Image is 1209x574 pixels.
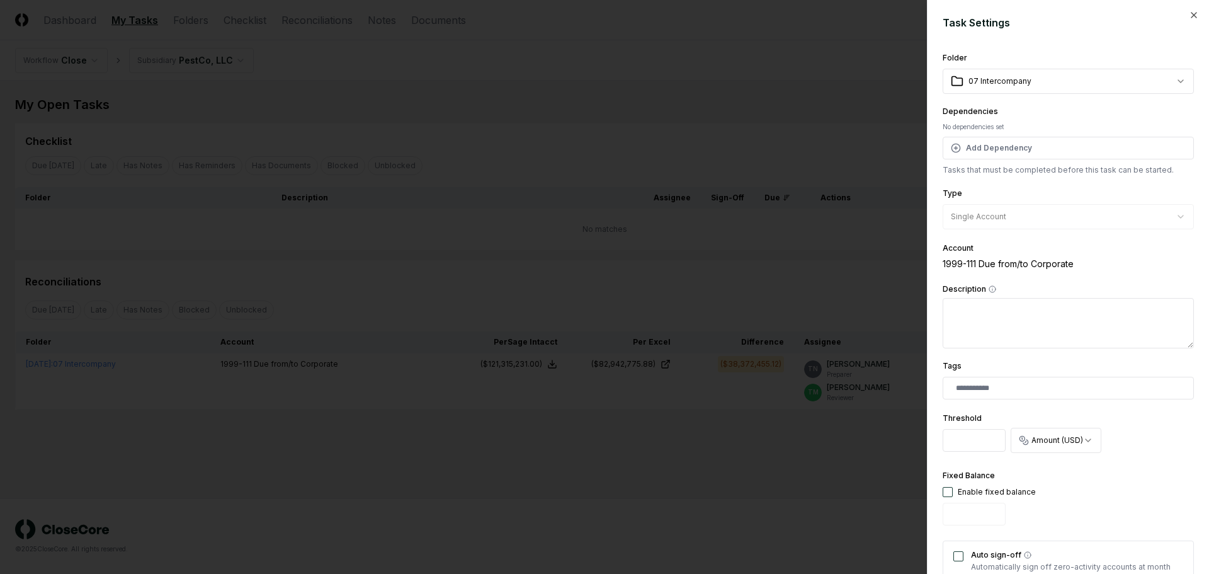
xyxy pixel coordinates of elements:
label: Type [943,188,962,198]
div: Enable fixed balance [958,486,1036,498]
label: Auto sign-off [971,551,1183,559]
button: Add Dependency [943,137,1194,159]
div: Account [943,244,1194,252]
div: No dependencies set [943,122,1194,132]
button: Auto sign-off [1024,551,1031,559]
label: Dependencies [943,106,998,116]
label: Description [943,285,1194,293]
button: Description [989,285,996,293]
label: Fixed Balance [943,471,995,480]
div: 1999-111 Due from/to Corporate [943,257,1194,270]
h2: Task Settings [943,15,1194,30]
label: Threshold [943,413,982,423]
label: Folder [943,53,967,62]
label: Tags [943,361,962,370]
p: Tasks that must be completed before this task can be started. [943,164,1194,176]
